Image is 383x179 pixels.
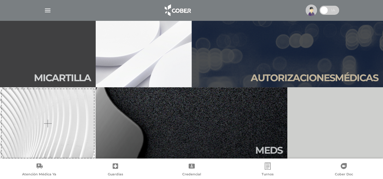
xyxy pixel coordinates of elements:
a: Turnos [229,162,305,178]
a: Meds [96,87,287,160]
h2: Mi car tilla [34,72,91,84]
img: logo_cober_home-white.png [161,3,193,18]
span: Credencial [182,172,201,177]
a: Cober Doc [306,162,382,178]
h2: Autori zaciones médicas [251,72,378,84]
a: Credencial [154,162,229,178]
span: Guardias [108,172,123,177]
a: Guardias [77,162,153,178]
span: Cober Doc [335,172,353,177]
span: Atención Médica Ya [22,172,56,177]
span: Turnos [262,172,274,177]
img: profile-placeholder.svg [305,5,317,16]
h2: Meds [255,145,282,156]
a: Atención Médica Ya [1,162,77,178]
img: Cober_menu-lines-white.svg [44,7,51,14]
